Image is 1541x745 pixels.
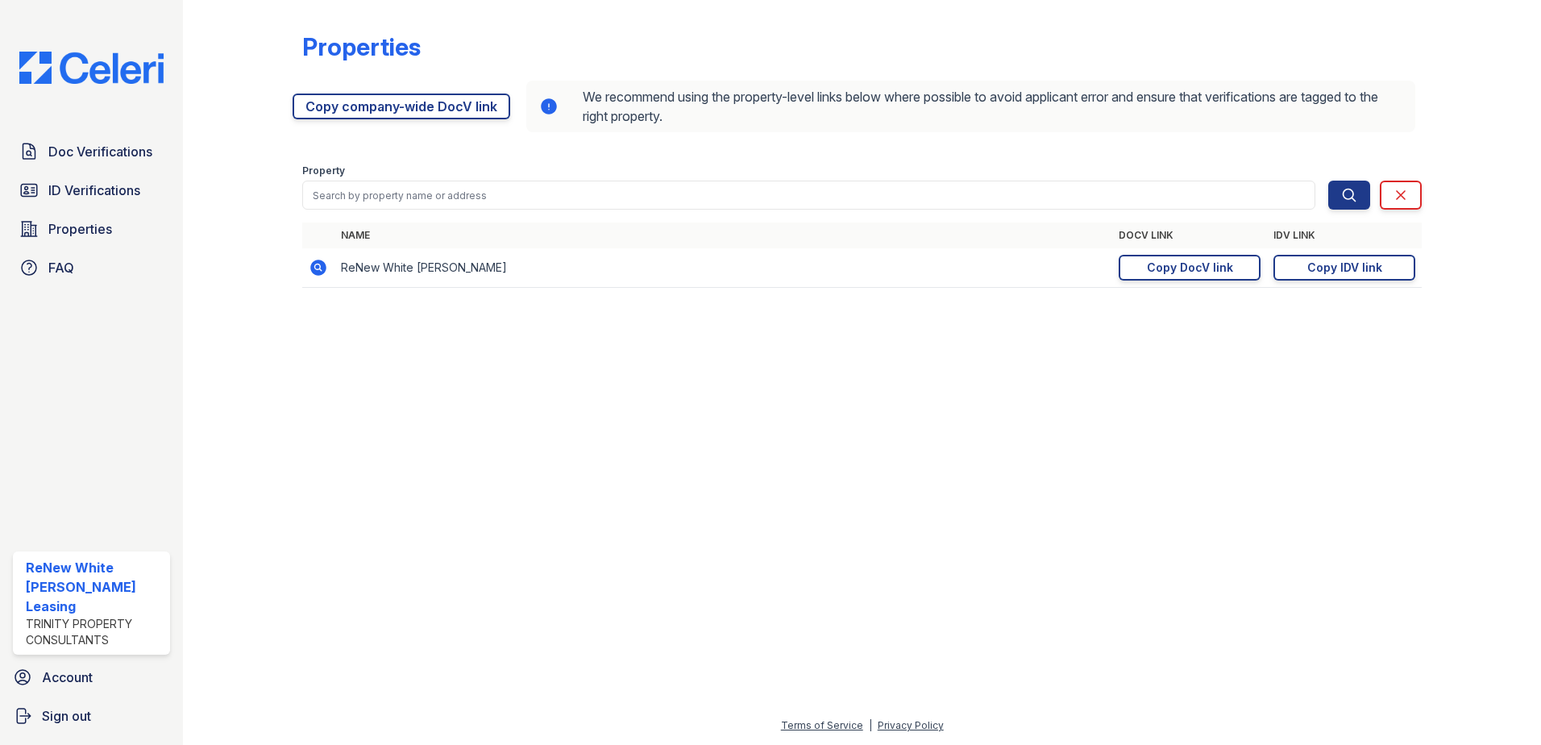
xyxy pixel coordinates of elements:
a: Copy company-wide DocV link [293,94,510,119]
th: DocV Link [1112,223,1267,248]
a: Terms of Service [781,719,863,731]
div: ReNew White [PERSON_NAME] Leasing [26,558,164,616]
span: Properties [48,219,112,239]
div: Properties [302,32,421,61]
span: Account [42,668,93,687]
td: ReNew White [PERSON_NAME] [334,248,1112,288]
a: Sign out [6,700,177,732]
div: Copy IDV link [1307,260,1382,276]
a: FAQ [13,252,170,284]
a: Doc Verifications [13,135,170,168]
div: Copy DocV link [1147,260,1233,276]
div: Trinity Property Consultants [26,616,164,648]
th: IDV Link [1267,223,1422,248]
th: Name [334,223,1112,248]
div: | [869,719,872,731]
label: Property [302,164,345,177]
div: We recommend using the property-level links below where possible to avoid applicant error and ens... [526,81,1415,132]
a: Privacy Policy [878,719,944,731]
span: Sign out [42,706,91,726]
a: Copy DocV link [1119,255,1261,281]
input: Search by property name or address [302,181,1315,210]
a: Copy IDV link [1273,255,1415,281]
a: ID Verifications [13,174,170,206]
a: Account [6,661,177,693]
img: CE_Logo_Blue-a8612792a0a2168367f1c8372b55b34899dd931a85d93a1a3d3e32e68fde9ad4.png [6,52,177,84]
span: Doc Verifications [48,142,152,161]
span: ID Verifications [48,181,140,200]
a: Properties [13,213,170,245]
span: FAQ [48,258,74,277]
